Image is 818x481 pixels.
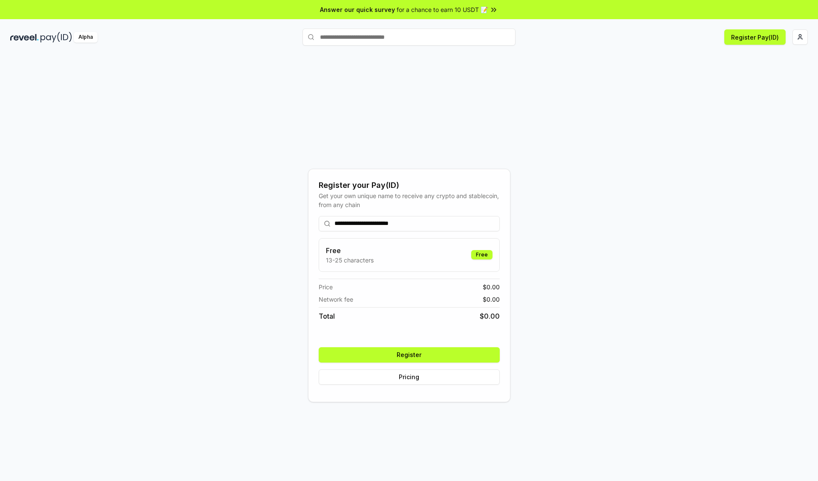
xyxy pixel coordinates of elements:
[319,369,500,385] button: Pricing
[471,250,493,259] div: Free
[320,5,395,14] span: Answer our quick survey
[319,179,500,191] div: Register your Pay(ID)
[10,32,39,43] img: reveel_dark
[319,347,500,363] button: Register
[326,245,374,256] h3: Free
[326,256,374,265] p: 13-25 characters
[319,191,500,209] div: Get your own unique name to receive any crypto and stablecoin, from any chain
[397,5,488,14] span: for a chance to earn 10 USDT 📝
[483,282,500,291] span: $ 0.00
[74,32,98,43] div: Alpha
[483,295,500,304] span: $ 0.00
[319,282,333,291] span: Price
[319,295,353,304] span: Network fee
[724,29,786,45] button: Register Pay(ID)
[480,311,500,321] span: $ 0.00
[40,32,72,43] img: pay_id
[319,311,335,321] span: Total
